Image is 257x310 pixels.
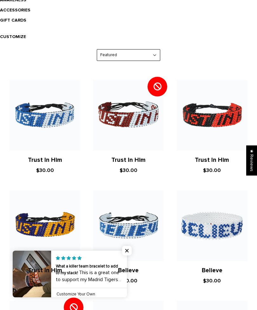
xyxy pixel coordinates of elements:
[28,267,62,274] a: Trust In Him
[111,156,146,164] a: Trust In Him
[203,278,221,284] span: $30.00
[120,167,137,174] span: $30.00
[246,145,257,175] div: Click to open Judge.me floating reviews tab
[203,167,221,174] span: $30.00
[195,156,229,164] a: Trust In Him
[120,278,137,284] span: $30.00
[36,167,54,174] span: $30.00
[118,267,139,274] a: Believe
[28,156,62,164] a: Trust In Him
[202,267,222,274] a: Believe
[122,246,132,255] span: Close popup widget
